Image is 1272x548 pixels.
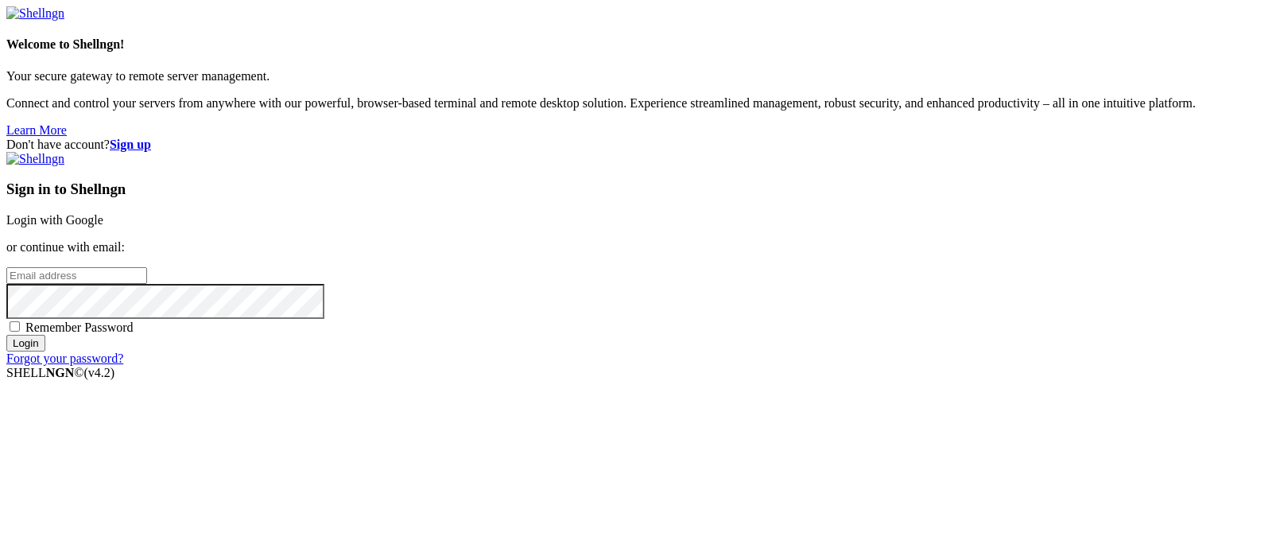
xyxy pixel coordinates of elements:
[6,213,103,227] a: Login with Google
[6,267,147,284] input: Email address
[6,138,1266,152] div: Don't have account?
[6,240,1266,255] p: or continue with email:
[110,138,151,151] a: Sign up
[6,6,64,21] img: Shellngn
[6,152,64,166] img: Shellngn
[6,37,1266,52] h4: Welcome to Shellngn!
[6,69,1266,84] p: Your secure gateway to remote server management.
[84,366,115,379] span: 4.2.0
[46,366,75,379] b: NGN
[25,321,134,334] span: Remember Password
[6,352,123,365] a: Forgot your password?
[10,321,20,332] input: Remember Password
[6,96,1266,111] p: Connect and control your servers from anywhere with our powerful, browser-based terminal and remo...
[6,123,67,137] a: Learn More
[6,181,1266,198] h3: Sign in to Shellngn
[6,366,114,379] span: SHELL ©
[6,335,45,352] input: Login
